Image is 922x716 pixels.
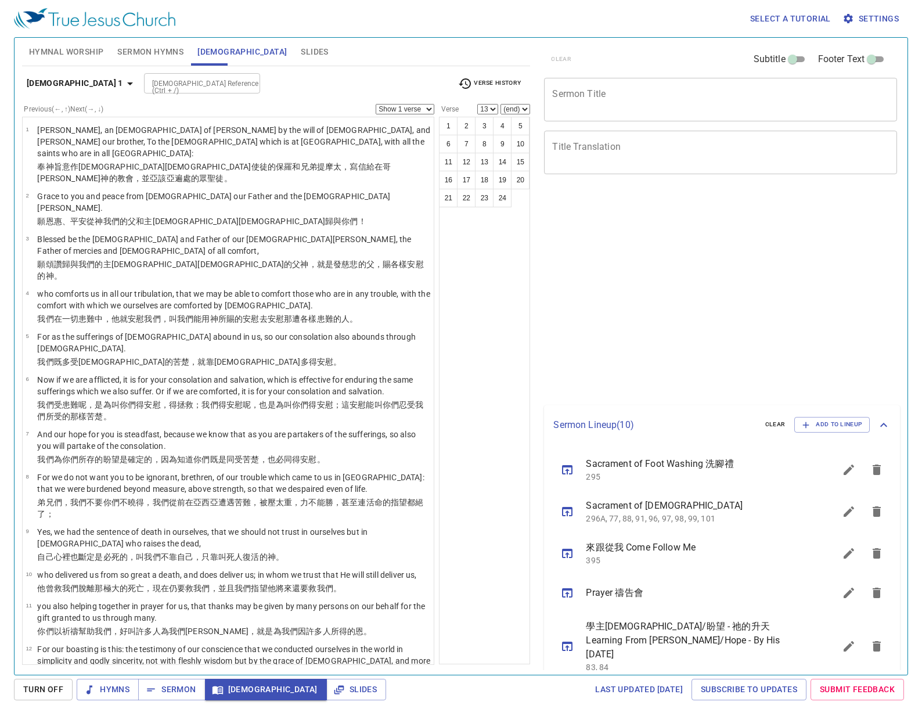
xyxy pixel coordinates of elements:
[586,661,807,673] p: 83, 84
[138,679,205,700] button: Sermon
[206,357,342,366] wg2532: 靠
[210,314,358,323] wg1223: 神
[37,625,430,637] p: 你們
[37,260,423,280] wg2257: 主
[111,627,372,636] wg2257: ，好叫許多人
[37,288,430,311] p: who comforts us in all our tribulation, that we may be able to comfort those who are in any troub...
[27,76,123,91] b: [DEMOGRAPHIC_DATA] 1
[260,552,284,562] wg1453: 的神
[95,584,341,593] wg1537: 那極大的
[201,314,358,323] wg1410: 用
[325,217,366,226] wg5547: 歸與你們
[62,455,325,464] wg5228: 你們
[243,314,358,323] wg5259: 安慰
[331,627,372,636] wg4383: 所得的恩
[193,552,284,562] wg5600: ，只
[439,171,458,189] button: 16
[26,473,28,480] span: 8
[193,455,325,464] wg1492: 你們既
[284,314,358,323] wg3870: 那遭
[511,153,530,171] button: 15
[37,498,423,519] wg3756: 要
[37,498,423,519] wg5228: ，我們
[37,498,423,519] wg2254: 從前在
[282,627,372,636] wg1519: 我們
[511,117,530,135] button: 5
[586,513,807,524] p: 296A, 77, 88, 91, 96, 97, 98, 99, 101
[144,314,358,323] wg3870: 我們
[326,679,386,700] button: Slides
[37,124,430,159] p: [PERSON_NAME], an [DEMOGRAPHIC_DATA] of [PERSON_NAME] by the will of [DEMOGRAPHIC_DATA], and [PER...
[205,679,327,700] button: [DEMOGRAPHIC_DATA]
[691,679,806,700] a: Subscribe to Updates
[78,357,341,366] wg4052: [DEMOGRAPHIC_DATA]
[301,357,342,366] wg5547: 多得
[493,171,512,189] button: 19
[811,679,904,700] a: Submit Feedback
[475,153,494,171] button: 13
[144,584,341,593] wg2288: ，現在仍要救
[62,314,358,323] wg1909: 一切
[147,682,196,697] span: Sermon
[439,106,459,113] label: Verse
[95,217,366,226] wg575: 神
[54,455,325,464] wg2257: 為
[37,498,423,519] wg5209: 不曉得
[37,643,430,678] p: For our boasting is this: the testimony of our conscience that we conducted ourselves in the worl...
[70,412,111,421] wg3958: 那樣
[358,217,366,226] wg5213: ！
[37,260,423,280] wg2424: [DEMOGRAPHIC_DATA]
[23,682,63,697] span: Turn Off
[189,357,341,366] wg3804: ，就
[54,314,358,323] wg2257: 在
[26,376,28,382] span: 6
[37,600,430,624] p: you also helping together in prayer for us, that thanks may be given by many persons on our behal...
[276,552,284,562] wg2316: 。
[120,455,325,464] wg1680: 是確定的
[544,405,900,444] div: Sermon Lineup(10)clearAdd to Lineup
[193,314,358,323] wg2248: 能
[336,682,377,697] span: Slides
[224,174,232,183] wg40: 。
[493,189,512,207] button: 24
[177,552,284,562] wg1909: 自己
[54,357,342,366] wg2248: 既
[46,412,111,421] wg2249: 所受的
[301,45,328,59] span: Slides
[37,162,391,183] wg2307: 作[DEMOGRAPHIC_DATA]
[24,106,103,113] label: Previous (←, ↑) Next (→, ↓)
[586,620,807,661] span: 學主[DEMOGRAPHIC_DATA]/盼望 - 祂的升天 Learning From [PERSON_NAME]/Hope - By His [DATE]
[37,582,416,594] p: 他
[161,314,358,323] wg2248: ，叫
[37,400,423,421] wg1535: ，是為
[109,174,232,183] wg2316: 的教會
[128,217,366,226] wg2257: 父
[493,153,512,171] button: 14
[37,498,423,519] wg2257: 不
[37,551,430,563] p: 自己
[37,356,430,368] p: 我們
[37,400,423,421] wg4991: ；我們得安慰
[37,162,391,183] wg1223: 神
[845,12,899,26] span: Settings
[185,627,372,636] wg2257: [PERSON_NAME]
[144,217,366,226] wg2532: 主
[317,584,341,593] wg4506: 我們。
[333,357,341,366] wg3874: 。
[14,8,175,29] img: True Jesus Church
[128,552,284,562] wg2288: ，叫我們不
[153,217,366,226] wg2962: [DEMOGRAPHIC_DATA]
[300,314,358,323] wg1722: 各樣
[840,8,903,30] button: Settings
[511,171,530,189] button: 20
[235,455,325,464] wg2844: 受苦楚
[54,271,62,280] wg2316: 。
[333,314,358,323] wg2347: 的人。
[165,357,341,366] wg5547: 的苦楚
[117,45,183,59] span: Sermon Hymns
[26,333,28,339] span: 5
[78,314,358,323] wg3956: 患難中
[226,455,325,464] wg2075: 同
